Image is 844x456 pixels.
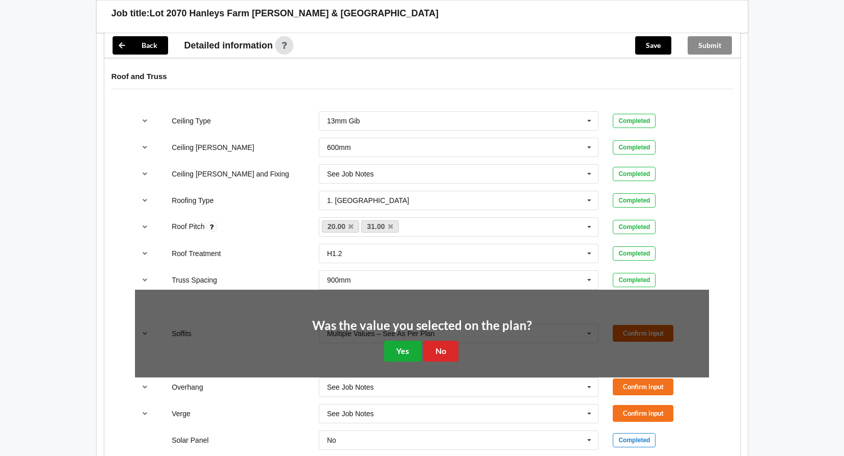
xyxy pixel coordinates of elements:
h3: Lot 2070 Hanleys Farm [PERSON_NAME] & [GEOGRAPHIC_DATA] [150,8,439,19]
div: Completed [613,220,656,234]
label: Ceiling [PERSON_NAME] and Fixing [172,170,289,178]
div: No [327,437,336,444]
div: See Job Notes [327,170,374,178]
button: reference-toggle [135,218,155,236]
div: Completed [613,433,656,447]
button: No [423,341,458,362]
button: reference-toggle [135,271,155,289]
label: Ceiling [PERSON_NAME] [172,143,254,151]
div: See Job Notes [327,384,374,391]
button: reference-toggle [135,165,155,183]
label: Roof Pitch [172,222,206,231]
button: Back [113,36,168,55]
div: Completed [613,193,656,208]
button: reference-toggle [135,138,155,157]
button: Yes [384,341,421,362]
div: Completed [613,273,656,287]
button: reference-toggle [135,244,155,263]
button: reference-toggle [135,378,155,396]
label: Roofing Type [172,196,213,205]
label: Overhang [172,383,203,391]
div: Completed [613,140,656,155]
div: H1.2 [327,250,342,257]
span: Detailed information [184,41,273,50]
h2: Was the value you selected on the plan? [312,318,532,334]
a: 20.00 [322,220,360,233]
a: 31.00 [361,220,399,233]
button: Confirm input [613,378,673,395]
div: 1. [GEOGRAPHIC_DATA] [327,197,409,204]
label: Verge [172,410,190,418]
div: 600mm [327,144,351,151]
button: reference-toggle [135,191,155,210]
button: Confirm input [613,405,673,422]
label: Roof Treatment [172,249,221,258]
label: Ceiling Type [172,117,211,125]
h4: Roof and Truss [112,71,733,81]
button: reference-toggle [135,112,155,130]
div: See Job Notes [327,410,374,417]
div: 13mm Gib [327,117,360,124]
button: Save [635,36,671,55]
button: reference-toggle [135,404,155,423]
label: Truss Spacing [172,276,217,284]
div: Completed [613,114,656,128]
div: Completed [613,246,656,261]
div: Completed [613,167,656,181]
div: 900mm [327,276,351,284]
h3: Job title: [112,8,150,19]
label: Solar Panel [172,436,208,444]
